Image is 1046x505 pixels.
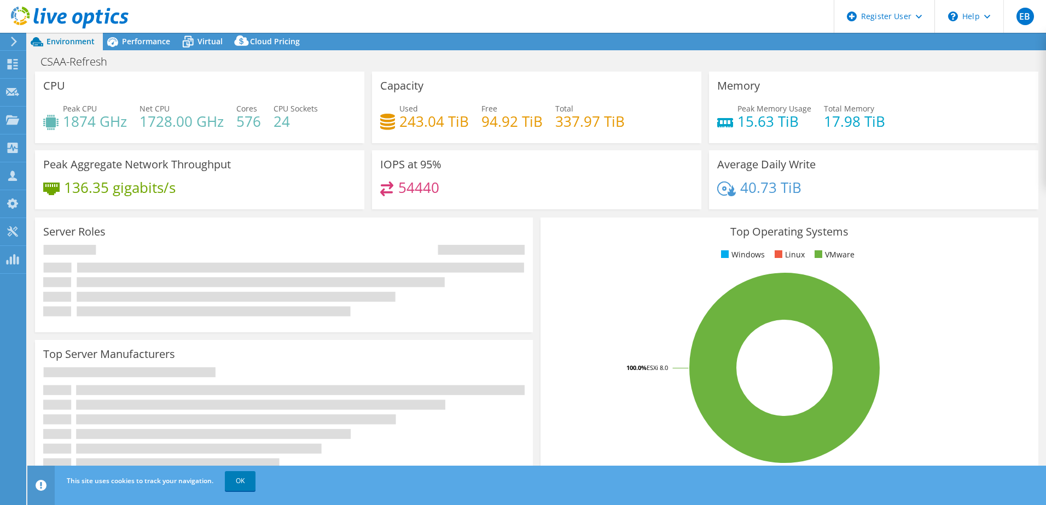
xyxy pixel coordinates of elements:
[737,103,811,114] span: Peak Memory Usage
[555,103,573,114] span: Total
[772,249,805,261] li: Linux
[812,249,855,261] li: VMware
[43,80,65,92] h3: CPU
[549,226,1030,238] h3: Top Operating Systems
[380,80,423,92] h3: Capacity
[140,115,224,127] h4: 1728.00 GHz
[740,181,801,193] h4: 40.73 TiB
[380,158,441,171] h3: IOPS at 95%
[47,36,95,46] span: Environment
[36,56,124,68] h1: CSAA-Refresh
[122,36,170,46] span: Performance
[717,158,816,171] h3: Average Daily Write
[718,249,765,261] li: Windows
[43,348,175,360] h3: Top Server Manufacturers
[717,80,760,92] h3: Memory
[236,115,261,127] h4: 576
[64,181,176,193] h4: 136.35 gigabits/s
[67,476,213,485] span: This site uses cookies to track your navigation.
[1016,8,1034,25] span: EB
[63,115,127,127] h4: 1874 GHz
[399,115,469,127] h4: 243.04 TiB
[481,103,497,114] span: Free
[43,158,231,171] h3: Peak Aggregate Network Throughput
[737,115,811,127] h4: 15.63 TiB
[824,115,885,127] h4: 17.98 TiB
[274,115,318,127] h4: 24
[63,103,97,114] span: Peak CPU
[236,103,257,114] span: Cores
[225,471,255,491] a: OK
[250,36,300,46] span: Cloud Pricing
[824,103,874,114] span: Total Memory
[555,115,625,127] h4: 337.97 TiB
[398,181,439,193] h4: 54440
[274,103,318,114] span: CPU Sockets
[43,226,106,238] h3: Server Roles
[140,103,170,114] span: Net CPU
[481,115,543,127] h4: 94.92 TiB
[399,103,418,114] span: Used
[197,36,223,46] span: Virtual
[647,363,668,372] tspan: ESXi 8.0
[626,363,647,372] tspan: 100.0%
[948,11,958,21] svg: \n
